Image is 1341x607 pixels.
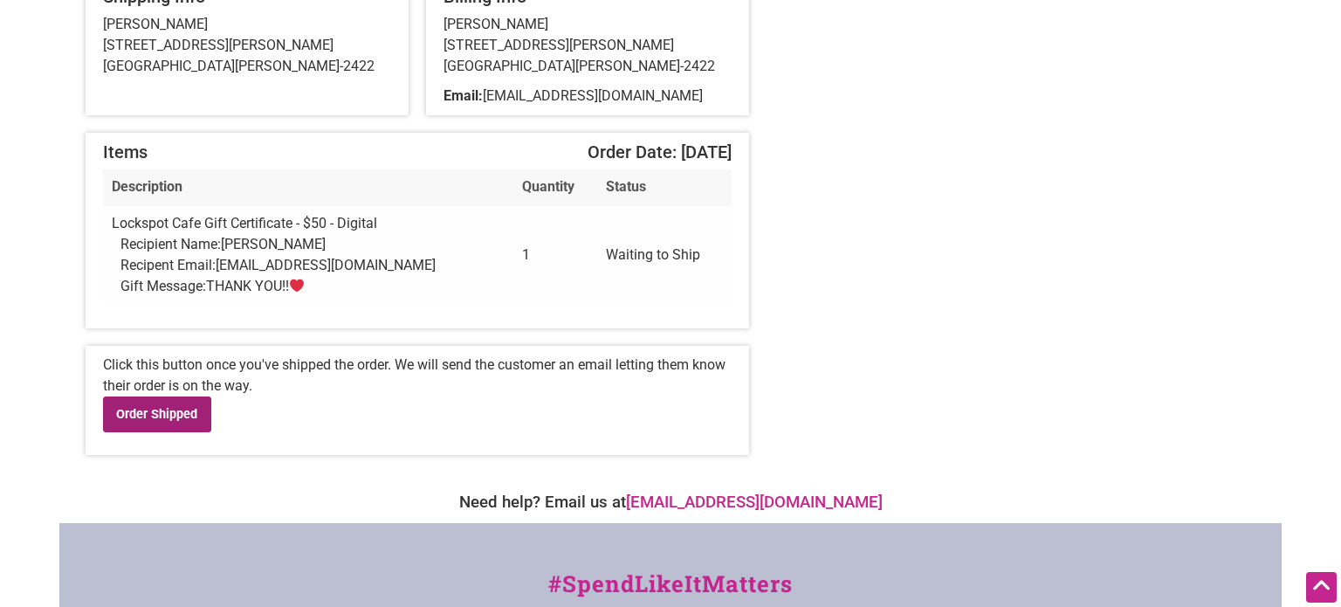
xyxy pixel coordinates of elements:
[120,234,505,255] div: Recipient Name:
[588,141,732,162] span: Order Date: [DATE]
[206,278,305,294] span: THANK YOU!!
[103,169,513,206] th: Description
[444,87,483,104] b: Email:
[120,255,505,276] div: Recipent Email:
[221,236,326,252] span: [PERSON_NAME]
[626,493,883,512] a: [EMAIL_ADDRESS][DOMAIN_NAME]
[103,14,391,77] div: [PERSON_NAME] [STREET_ADDRESS][PERSON_NAME] [GEOGRAPHIC_DATA][PERSON_NAME]-2422
[68,490,1273,514] div: Need help? Email us at
[103,141,148,162] span: Items
[103,397,211,432] a: Order Shipped
[483,87,703,104] span: [EMAIL_ADDRESS][DOMAIN_NAME]
[513,169,597,206] th: Quantity
[216,257,436,273] span: [EMAIL_ADDRESS][DOMAIN_NAME]
[513,206,597,306] td: 1
[597,206,732,306] td: Waiting to Ship
[444,14,732,77] div: [PERSON_NAME] [STREET_ADDRESS][PERSON_NAME] [GEOGRAPHIC_DATA][PERSON_NAME]-2422
[597,169,732,206] th: Status
[1306,572,1337,603] div: Scroll Back to Top
[112,213,505,297] div: Lockspot Cafe Gift Certificate - $50 - Digital
[86,346,749,455] div: Click this button once you've shipped the order. We will send the customer an email letting them ...
[290,279,304,293] img: ❤️
[120,276,505,297] div: Gift Message:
